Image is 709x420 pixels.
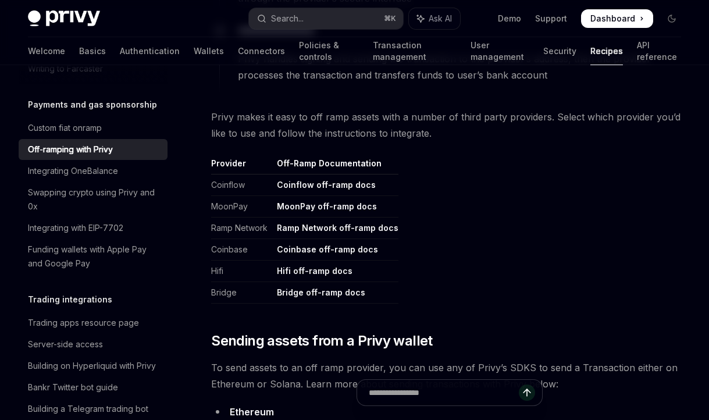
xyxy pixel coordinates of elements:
span: ⌘ K [384,14,396,23]
a: Integrating OneBalance [19,161,168,181]
a: Funding wallets with Apple Pay and Google Pay [19,239,168,274]
a: Demo [498,13,521,24]
a: User management [471,37,530,65]
a: Bankr Twitter bot guide [19,377,168,398]
td: Ramp Network [211,218,272,239]
div: Trading apps resource page [28,316,139,330]
button: Toggle dark mode [662,9,681,28]
a: Bridge off-ramp docs [277,287,365,298]
div: Server-side access [28,337,103,351]
a: Recipes [590,37,623,65]
a: Policies & controls [299,37,359,65]
button: Toggle assistant panel [409,8,460,29]
div: Search... [271,12,304,26]
div: Integrating with EIP-7702 [28,221,123,235]
a: Ramp Network off-ramp docs [277,223,398,233]
a: Transaction management [373,37,456,65]
th: Provider [211,158,272,175]
a: Authentication [120,37,180,65]
span: Ask AI [429,13,452,24]
div: Building a Telegram trading bot [28,402,148,416]
div: Swapping crypto using Privy and 0x [28,186,161,213]
a: Trading apps resource page [19,312,168,333]
a: Building on Hyperliquid with Privy [19,355,168,376]
h5: Payments and gas sponsorship [28,98,157,112]
div: Bankr Twitter bot guide [28,380,118,394]
a: Connectors [238,37,285,65]
span: Privy makes it easy to off ramp assets with a number of third party providers. Select which provi... [211,109,688,141]
span: Privy handles signing and sending the transaction to the provider’s address, then the provider pr... [238,51,687,83]
a: Basics [79,37,106,65]
a: Hifi off-ramp docs [277,266,352,276]
td: MoonPay [211,196,272,218]
a: Server-side access [19,334,168,355]
span: Sending assets from a Privy wallet [211,332,433,350]
td: Coinbase [211,239,272,261]
td: Coinflow [211,175,272,196]
div: Integrating OneBalance [28,164,118,178]
a: Dashboard [581,9,653,28]
div: Off-ramping with Privy [28,143,113,156]
div: Funding wallets with Apple Pay and Google Pay [28,243,161,270]
a: Integrating with EIP-7702 [19,218,168,239]
button: Send message [519,385,535,401]
a: Support [535,13,567,24]
input: Ask a question... [369,380,519,405]
h5: Trading integrations [28,293,112,307]
a: Coinbase off-ramp docs [277,244,378,255]
td: Bridge [211,282,272,304]
div: Custom fiat onramp [28,121,102,135]
img: dark logo [28,10,100,27]
a: Security [543,37,576,65]
button: Open search [249,8,404,29]
span: Dashboard [590,13,635,24]
a: Custom fiat onramp [19,118,168,138]
a: Wallets [194,37,224,65]
a: Welcome [28,37,65,65]
a: Coinflow off-ramp docs [277,180,376,190]
a: Building a Telegram trading bot [19,398,168,419]
span: To send assets to an off ramp provider, you can use any of Privy’s SDKS to send a Transaction eit... [211,360,688,392]
a: MoonPay off-ramp docs [277,201,377,212]
th: Off-Ramp Documentation [272,158,398,175]
a: Swapping crypto using Privy and 0x [19,182,168,217]
td: Hifi [211,261,272,282]
div: Building on Hyperliquid with Privy [28,359,156,373]
a: API reference [637,37,681,65]
a: Off-ramping with Privy [19,139,168,160]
